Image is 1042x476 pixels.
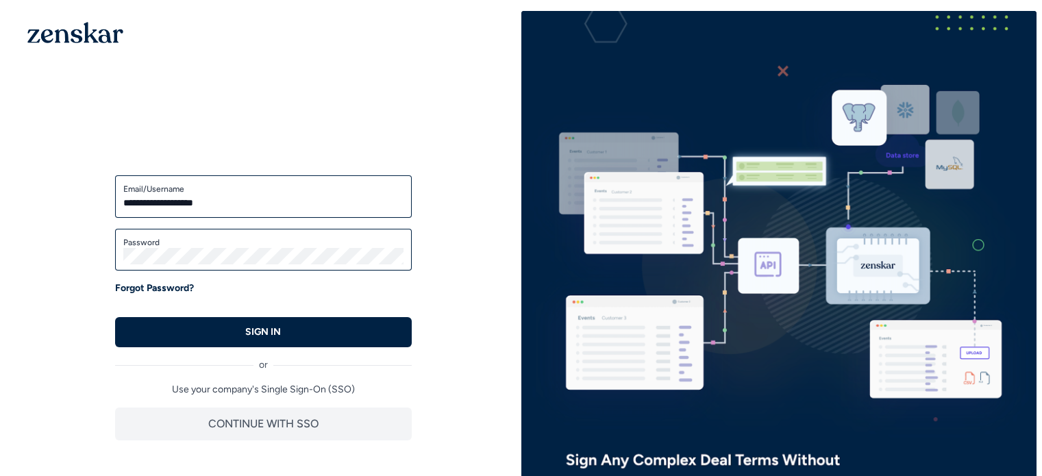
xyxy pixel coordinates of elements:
[245,325,281,339] p: SIGN IN
[115,317,412,347] button: SIGN IN
[115,347,412,372] div: or
[115,383,412,397] p: Use your company's Single Sign-On (SSO)
[115,281,194,295] a: Forgot Password?
[123,237,404,248] label: Password
[123,184,404,195] label: Email/Username
[115,408,412,440] button: CONTINUE WITH SSO
[27,22,123,43] img: 1OGAJ2xQqyY4LXKgY66KYq0eOWRCkrZdAb3gUhuVAqdWPZE9SRJmCz+oDMSn4zDLXe31Ii730ItAGKgCKgCCgCikA4Av8PJUP...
